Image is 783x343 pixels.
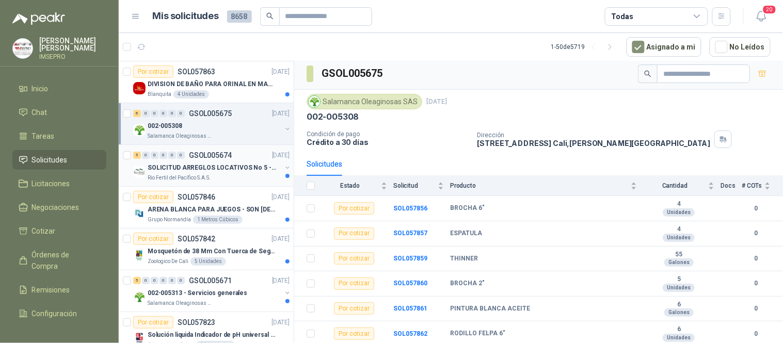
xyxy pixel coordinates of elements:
img: Company Logo [309,96,320,107]
span: Estado [321,182,379,189]
button: 20 [752,7,771,26]
a: SOL057859 [393,255,427,262]
b: THINNER [450,255,478,263]
div: 0 [159,277,167,284]
p: Salamanca Oleaginosas SAS [148,132,213,140]
img: Logo peakr [12,12,65,25]
p: Condición de pago [307,130,469,138]
a: SOL057861 [393,305,427,312]
div: 1 - 50 de 5719 [551,39,618,55]
b: 6 [643,325,714,334]
p: Dirección [477,132,711,139]
div: Salamanca Oleaginosas SAS [307,94,422,109]
span: Órdenes de Compra [32,249,97,272]
div: Por cotizar [334,302,374,315]
a: SOL057860 [393,280,427,287]
div: Galones [664,258,694,267]
a: Por cotizarSOL057863[DATE] Company LogoDIVISION DE BAÑO PARA ORINAL EN MADERA O PLASTICABlanquita... [119,61,294,103]
th: Cantidad [643,176,721,196]
div: Unidades [663,284,695,292]
th: Producto [450,176,643,196]
a: Configuración [12,304,106,323]
span: Producto [450,182,629,189]
span: 8658 [227,10,252,23]
b: RODILLO FELPA 6" [450,330,505,338]
b: 55 [643,251,714,259]
span: Solicitudes [32,154,68,166]
div: 0 [168,110,176,117]
span: Negociaciones [32,202,79,213]
b: PINTURA BLANCA ACEITE [450,305,530,313]
a: Inicio [12,79,106,99]
p: Zoologico De Cali [148,257,188,266]
div: Por cotizar [133,66,173,78]
div: 0 [142,110,150,117]
span: Tareas [32,130,55,142]
b: 4 [643,200,714,208]
a: Negociaciones [12,198,106,217]
div: Unidades [663,208,695,217]
b: BROCHA 2" [450,280,485,288]
p: Salamanca Oleaginosas SAS [148,299,213,307]
div: 6 [133,110,141,117]
a: SOL057857 [393,230,427,237]
span: Cantidad [643,182,706,189]
p: SOL057846 [178,193,215,201]
div: 0 [168,277,176,284]
p: IMSEPRO [39,54,106,60]
span: search [266,12,274,20]
p: ARENA BLANCA PARA JUEGOS - SON [DEMOGRAPHIC_DATA].31 METROS CUBICOS [148,205,276,215]
div: 5 [133,152,141,159]
button: No Leídos [710,37,771,57]
p: SOL057823 [178,319,215,326]
span: Inicio [32,83,49,94]
div: Unidades [663,234,695,242]
img: Company Logo [133,82,146,94]
b: 0 [742,279,771,288]
th: Docs [721,176,742,196]
div: Galones [664,308,694,317]
span: 20 [762,5,777,14]
a: Chat [12,103,106,122]
div: 0 [151,277,158,284]
p: 002-005313 - Servicios generales [148,288,247,298]
p: DIVISION DE BAÑO PARA ORINAL EN MADERA O PLASTICA [148,79,276,89]
div: Por cotizar [334,328,374,340]
div: Por cotizar [334,227,374,240]
a: Cotizar [12,221,106,241]
p: 002-005308 [307,111,359,122]
img: Company Logo [133,291,146,303]
p: SOL057842 [178,235,215,242]
p: Blanquita [148,90,171,99]
p: [DATE] [272,67,290,77]
b: 5 [643,275,714,284]
b: 0 [742,329,771,339]
p: [DATE] [272,318,290,328]
div: 4 Unidades [173,90,209,99]
a: Licitaciones [12,174,106,193]
p: [STREET_ADDRESS] Cali , [PERSON_NAME][GEOGRAPHIC_DATA] [477,139,711,148]
div: 5 Unidades [190,257,226,266]
b: 6 [643,301,714,309]
p: GSOL005675 [189,110,232,117]
img: Company Logo [13,39,33,58]
p: [DATE] [272,276,290,286]
p: [DATE] [272,234,290,244]
a: Solicitudes [12,150,106,170]
div: Por cotizar [133,233,173,245]
div: Unidades [663,334,695,342]
p: 002-005308 [148,121,182,131]
p: Grupo Normandía [148,216,191,224]
a: SOL057856 [393,205,427,212]
b: 4 [643,225,714,234]
div: Por cotizar [334,202,374,215]
b: 0 [742,228,771,238]
p: [DATE] [426,97,447,107]
img: Company Logo [133,124,146,136]
div: 0 [159,110,167,117]
span: Remisiones [32,284,70,296]
a: Por cotizarSOL057846[DATE] Company LogoARENA BLANCA PARA JUEGOS - SON [DEMOGRAPHIC_DATA].31 METRO... [119,187,294,228]
img: Company Logo [133,207,146,220]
